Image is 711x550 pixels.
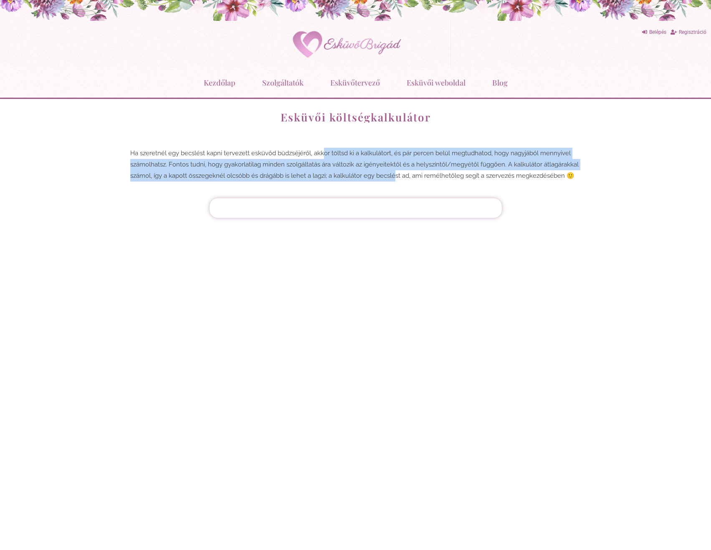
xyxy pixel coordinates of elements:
[679,29,706,35] span: Regisztráció
[642,27,666,38] a: Belépés
[330,72,380,93] a: Esküvőtervező
[649,29,666,35] span: Belépés
[130,148,581,182] p: Ha szeretnél egy becslést kapni tervezett esküvőd büdzséjéről, akkor töltsd ki a kalkulátort, és ...
[407,72,466,93] a: Esküvői weboldal
[262,72,304,93] a: Szolgáltatók
[4,72,707,93] nav: Menu
[204,72,235,93] a: Kezdőlap
[130,111,581,123] h1: Esküvői költségkalkulátor
[671,27,706,38] a: Regisztráció
[492,72,508,93] a: Blog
